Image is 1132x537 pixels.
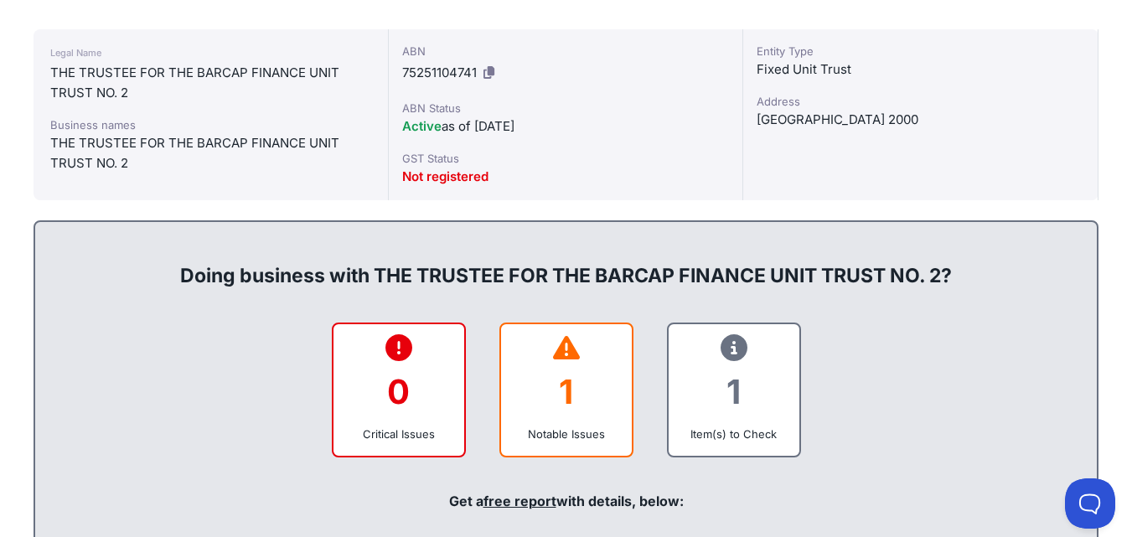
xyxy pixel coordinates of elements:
div: THE TRUSTEE FOR THE BARCAP FINANCE UNIT TRUST NO. 2 [50,133,371,173]
div: Notable Issues [514,426,618,442]
div: Doing business with THE TRUSTEE FOR THE BARCAP FINANCE UNIT TRUST NO. 2? [52,235,1080,289]
div: Fixed Unit Trust [757,59,1084,80]
span: Get a with details, below: [449,493,684,509]
div: Critical Issues [347,426,451,442]
span: Active [402,118,442,134]
a: free report [483,493,556,509]
div: GST Status [402,150,730,167]
div: 1 [514,358,618,426]
div: 1 [682,358,786,426]
div: as of [DATE] [402,116,730,137]
iframe: Toggle Customer Support [1065,478,1115,529]
div: ABN [402,43,730,59]
div: 0 [347,358,451,426]
div: ABN Status [402,100,730,116]
span: Not registered [402,168,488,184]
div: Legal Name [50,43,371,63]
span: 75251104741 [402,65,477,80]
div: THE TRUSTEE FOR THE BARCAP FINANCE UNIT TRUST NO. 2 [50,63,371,103]
div: [GEOGRAPHIC_DATA] 2000 [757,110,1084,130]
div: Business names [50,116,371,133]
div: Item(s) to Check [682,426,786,442]
div: Entity Type [757,43,1084,59]
div: Address [757,93,1084,110]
